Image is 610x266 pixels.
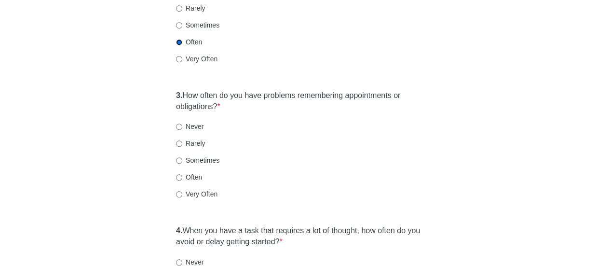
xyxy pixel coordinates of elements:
[176,56,182,62] input: Very Often
[176,174,182,181] input: Often
[176,189,217,199] label: Very Often
[176,139,205,148] label: Rarely
[176,22,182,28] input: Sometimes
[176,91,182,99] strong: 3.
[176,259,182,266] input: Never
[176,37,202,47] label: Often
[176,90,434,112] label: How often do you have problems remembering appointments or obligations?
[176,226,182,235] strong: 4.
[176,122,203,131] label: Never
[176,225,434,248] label: When you have a task that requires a lot of thought, how often do you avoid or delay getting star...
[176,140,182,147] input: Rarely
[176,54,217,64] label: Very Often
[176,39,182,45] input: Often
[176,20,219,30] label: Sometimes
[176,124,182,130] input: Never
[176,155,219,165] label: Sometimes
[176,191,182,197] input: Very Often
[176,5,182,12] input: Rarely
[176,3,205,13] label: Rarely
[176,172,202,182] label: Often
[176,157,182,164] input: Sometimes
